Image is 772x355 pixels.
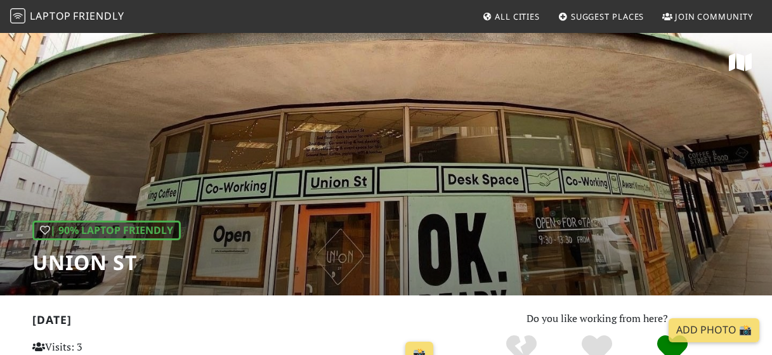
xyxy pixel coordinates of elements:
[10,6,124,28] a: LaptopFriendly LaptopFriendly
[10,8,25,23] img: LaptopFriendly
[73,9,124,23] span: Friendly
[32,313,439,332] h2: [DATE]
[675,11,753,22] span: Join Community
[571,11,644,22] span: Suggest Places
[454,311,740,327] p: Do you like working from here?
[669,318,759,342] a: Add Photo 📸
[30,9,71,23] span: Laptop
[495,11,540,22] span: All Cities
[553,5,650,28] a: Suggest Places
[477,5,545,28] a: All Cities
[32,250,181,274] h1: Union St
[657,5,758,28] a: Join Community
[32,221,181,241] div: | 90% Laptop Friendly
